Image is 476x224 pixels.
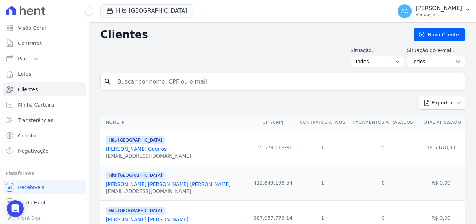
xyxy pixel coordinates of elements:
span: Hits [GEOGRAPHIC_DATA] [106,172,165,179]
a: [PERSON_NAME] [PERSON_NAME] [PERSON_NAME] [106,181,231,187]
span: Contratos [18,40,42,47]
th: CPF/CNPJ [250,115,296,130]
span: Minha Carteira [18,101,54,108]
th: Total Atrasado [417,115,465,130]
span: Transferências [18,117,53,124]
a: Minha Carteira [3,98,86,112]
a: Lotes [3,67,86,81]
a: Parcelas [3,52,86,66]
th: Pagamentos Atrasados [349,115,417,130]
button: AC [PERSON_NAME] Ver opções [392,1,476,21]
a: [PERSON_NAME] [PERSON_NAME] [106,217,189,222]
a: Negativação [3,144,86,158]
a: Clientes [3,82,86,96]
button: Exportar [419,96,465,110]
p: [PERSON_NAME] [416,5,462,12]
div: Open Intercom Messenger [7,200,24,217]
th: Nome [100,115,250,130]
i: search [103,78,112,86]
a: [PERSON_NAME] Gueiros [106,146,167,152]
td: 0 [349,165,417,200]
td: 135.579.118-96 [250,130,296,165]
label: Situação: [351,47,404,54]
a: Visão Geral [3,21,86,35]
span: Crédito [18,132,36,139]
span: Hits [GEOGRAPHIC_DATA] [106,207,165,215]
p: Ver opções [416,12,462,17]
span: Lotes [18,71,31,78]
h2: Clientes [100,28,402,41]
a: Conta Hent [3,196,86,210]
td: R$ 0,00 [417,165,465,200]
a: Crédito [3,129,86,143]
label: Situação do e-mail: [407,47,465,54]
span: Hits [GEOGRAPHIC_DATA] [106,136,165,144]
td: 1 [296,165,349,200]
span: Clientes [18,86,38,93]
td: 5 [349,130,417,165]
button: Hits [GEOGRAPHIC_DATA] [100,4,193,17]
a: Contratos [3,36,86,50]
span: AC [401,9,408,14]
td: 412.849.198-54 [250,165,296,200]
td: 1 [296,130,349,165]
span: Parcelas [18,55,38,62]
div: [EMAIL_ADDRESS][DOMAIN_NAME] [106,188,231,195]
span: Negativação [18,147,49,154]
span: Conta Hent [18,199,46,206]
a: Novo Cliente [414,28,465,41]
span: Recebíveis [18,184,44,191]
input: Buscar por nome, CPF ou e-mail [113,75,462,89]
th: Contratos Ativos [296,115,349,130]
a: Recebíveis [3,180,86,194]
div: Plataformas [6,169,83,178]
a: Transferências [3,113,86,127]
div: [EMAIL_ADDRESS][DOMAIN_NAME] [106,152,191,159]
span: Visão Geral [18,24,46,31]
td: R$ 5.678,11 [417,130,465,165]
